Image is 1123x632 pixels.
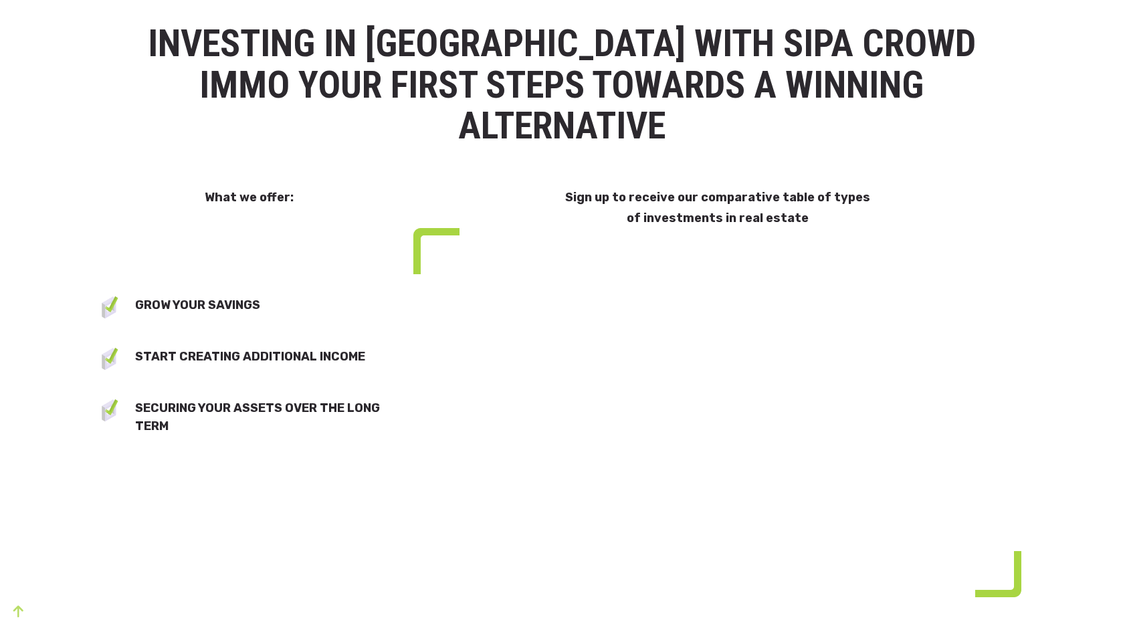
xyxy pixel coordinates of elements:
[135,399,398,435] li: Securing your assets over the long term
[135,348,398,366] li: Start creating additional income
[135,296,398,314] li: Grow your savings
[413,228,460,274] img: Union
[413,306,1021,546] iframe: Form 0
[205,190,294,205] b: What we offer:
[975,551,1021,597] img: Union (1)
[565,190,870,225] b: Sign up to receive our comparative table of types of investments in real estate
[102,23,1022,147] h1: Investing in [GEOGRAPHIC_DATA] with SIPA Crowd Immo Your first steps towards a winning alternative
